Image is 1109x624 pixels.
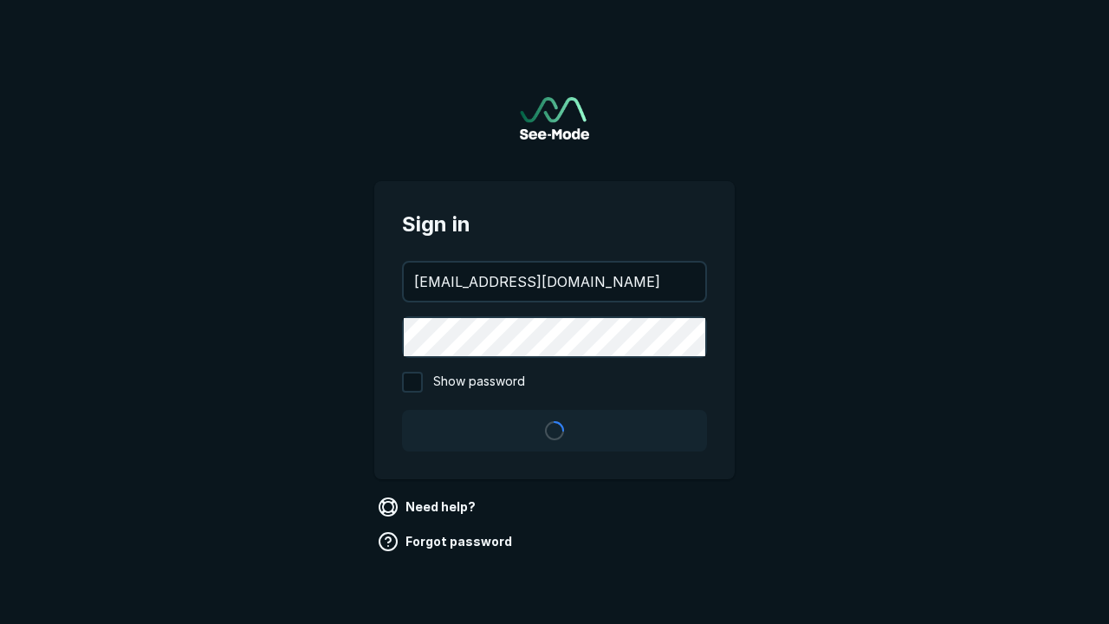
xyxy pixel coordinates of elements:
span: Sign in [402,209,707,240]
img: See-Mode Logo [520,97,589,140]
a: Need help? [374,493,483,521]
a: Forgot password [374,528,519,556]
input: your@email.com [404,263,705,301]
a: Go to sign in [520,97,589,140]
span: Show password [433,372,525,393]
